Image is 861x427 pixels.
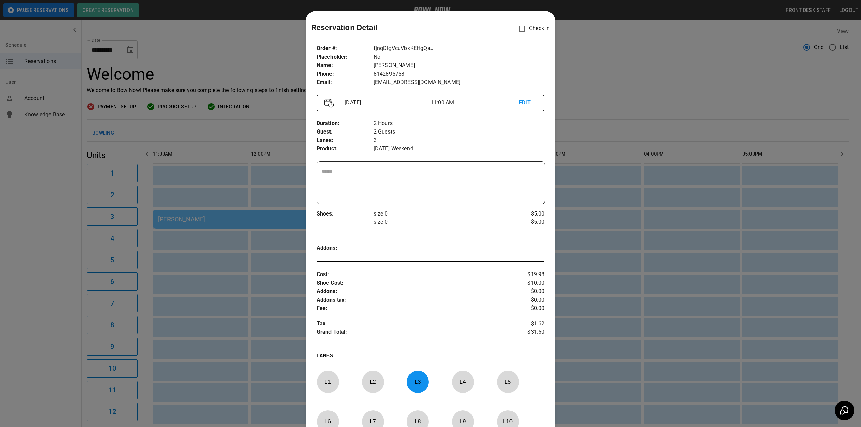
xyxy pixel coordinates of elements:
[311,22,378,33] p: Reservation Detail
[317,374,339,390] p: L 1
[374,53,544,61] p: No
[374,218,506,226] p: size 0
[374,145,544,153] p: [DATE] Weekend
[506,320,544,328] p: $1.62
[506,304,544,313] p: $0.00
[374,136,544,145] p: 3
[317,128,374,136] p: Guest :
[506,210,544,218] p: $5.00
[317,279,506,287] p: Shoe Cost :
[317,352,545,362] p: LANES
[317,78,374,87] p: Email :
[506,218,544,226] p: $5.00
[317,320,506,328] p: Tax :
[519,99,537,107] p: EDIT
[374,61,544,70] p: [PERSON_NAME]
[317,270,506,279] p: Cost :
[406,374,429,390] p: L 3
[362,374,384,390] p: L 2
[317,53,374,61] p: Placeholder :
[506,328,544,338] p: $31.60
[342,99,430,107] p: [DATE]
[317,304,506,313] p: Fee :
[317,119,374,128] p: Duration :
[324,99,334,108] img: Vector
[317,70,374,78] p: Phone :
[317,44,374,53] p: Order # :
[497,374,519,390] p: L 5
[374,210,506,218] p: size 0
[317,287,506,296] p: Addons :
[317,145,374,153] p: Product :
[317,296,506,304] p: Addons tax :
[317,244,374,252] p: Addons :
[506,296,544,304] p: $0.00
[430,99,519,107] p: 11:00 AM
[452,374,474,390] p: L 4
[374,70,544,78] p: 8142895758
[506,270,544,279] p: $19.98
[374,119,544,128] p: 2 Hours
[317,210,374,218] p: Shoes :
[374,78,544,87] p: [EMAIL_ADDRESS][DOMAIN_NAME]
[317,61,374,70] p: Name :
[506,287,544,296] p: $0.00
[317,136,374,145] p: Lanes :
[515,22,550,36] p: Check In
[374,44,544,53] p: fjnqDlgVcuVbxKEHgQaJ
[317,328,506,338] p: Grand Total :
[374,128,544,136] p: 2 Guests
[506,279,544,287] p: $10.00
